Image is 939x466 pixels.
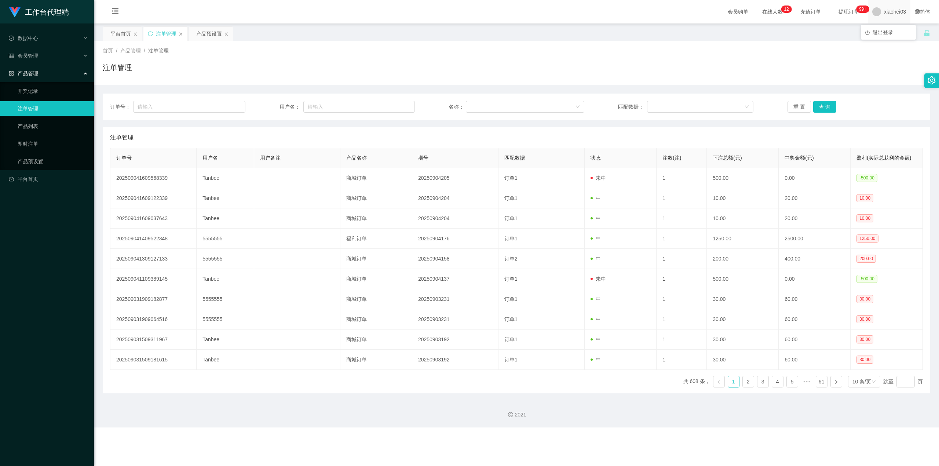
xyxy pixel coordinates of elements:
td: 20250903231 [412,309,498,330]
a: 61 [816,376,827,387]
td: 商城订单 [340,168,412,188]
div: 10 条/页 [852,376,871,387]
span: 中 [591,236,601,241]
td: 商城订单 [340,289,412,309]
span: 状态 [591,155,601,161]
span: 未中 [591,276,606,282]
td: 500.00 [707,168,779,188]
div: 跳至 页 [883,376,923,387]
li: 下一页 [830,376,842,387]
td: 1 [657,168,707,188]
td: 20.00 [779,208,851,229]
a: 1 [728,376,739,387]
span: 盈利(实际总获利的金额) [856,155,911,161]
td: 20250903192 [412,330,498,350]
span: / [116,48,117,54]
td: 5555555 [197,229,254,249]
span: 订单1 [504,236,518,241]
td: 30.00 [707,309,779,330]
span: 10.00 [856,194,873,202]
td: 商城订单 [340,208,412,229]
div: 2021 [100,411,933,419]
span: 在线人数 [759,9,786,14]
td: 200.00 [707,249,779,269]
input: 请输入 [303,101,415,113]
span: 中 [591,296,601,302]
button: 查 询 [813,101,837,113]
li: 3 [757,376,769,387]
td: 60.00 [779,309,851,330]
i: 图标: close [179,32,183,36]
span: 注数(注) [662,155,681,161]
td: 202509031509311967 [110,330,197,350]
span: 未中 [591,175,606,181]
td: 1 [657,309,707,330]
td: Tanbee [197,168,254,188]
td: 5555555 [197,289,254,309]
td: 60.00 [779,330,851,350]
td: 20250903192 [412,350,498,370]
span: 下注总额(元) [713,155,742,161]
span: 退出登录 [873,29,893,35]
td: Tanbee [197,269,254,289]
td: 10.00 [707,208,779,229]
i: 图标: down [745,105,749,110]
span: 中 [591,256,601,262]
i: 图标: check-circle-o [9,36,14,41]
span: 匹配数据 [504,155,525,161]
td: 1 [657,249,707,269]
td: 202509041109389145 [110,269,197,289]
td: 60.00 [779,350,851,370]
td: 商城订单 [340,330,412,350]
span: 200.00 [856,255,876,263]
i: 图标: down [872,379,876,385]
td: 商城订单 [340,188,412,208]
span: -500.00 [856,275,877,283]
a: 工作台代理端 [9,9,69,15]
td: Tanbee [197,208,254,229]
a: 即时注单 [18,136,88,151]
i: 图标: down [576,105,580,110]
img: logo.9652507e.png [9,7,21,18]
li: 61 [816,376,827,387]
span: 30.00 [856,356,873,364]
span: 数据中心 [9,35,38,41]
i: 图标: menu-fold [103,0,128,24]
span: 中 [591,336,601,342]
h1: 注单管理 [103,62,132,73]
span: 订单1 [504,276,518,282]
span: 订单1 [504,296,518,302]
td: 30.00 [707,350,779,370]
i: 图标: close [224,32,229,36]
td: 202509031909064516 [110,309,197,330]
td: 1 [657,229,707,249]
sup: 12 [781,6,792,13]
div: 注单管理 [156,27,176,41]
i: 图标: close [133,32,138,36]
span: 1250.00 [856,234,878,243]
span: 首页 [103,48,113,54]
i: 图标: sync [148,31,153,36]
td: 20250904204 [412,208,498,229]
span: 期号 [418,155,428,161]
i: 图标: global [915,9,920,14]
td: 202509041609122339 [110,188,197,208]
td: 400.00 [779,249,851,269]
td: 20250903231 [412,289,498,309]
td: 20250904137 [412,269,498,289]
span: 中 [591,195,601,201]
span: 订单2 [504,256,518,262]
button: 重 置 [788,101,811,113]
a: 产品预设置 [18,154,88,169]
p: 1 [784,6,786,13]
td: 商城订单 [340,350,412,370]
span: 10.00 [856,214,873,222]
td: 商城订单 [340,249,412,269]
span: 名称： [449,103,465,111]
span: 30.00 [856,295,873,303]
h1: 工作台代理端 [25,0,69,24]
li: 4 [772,376,783,387]
span: 产品管理 [120,48,141,54]
td: 商城订单 [340,309,412,330]
a: 产品列表 [18,119,88,134]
